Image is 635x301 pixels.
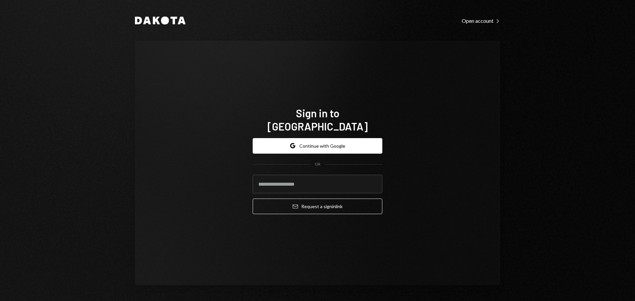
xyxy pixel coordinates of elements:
a: Open account [462,17,500,24]
button: Continue with Google [253,138,382,154]
h1: Sign in to [GEOGRAPHIC_DATA] [253,106,382,133]
div: OR [315,162,320,167]
button: Request a signinlink [253,199,382,214]
div: Open account [462,18,500,24]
